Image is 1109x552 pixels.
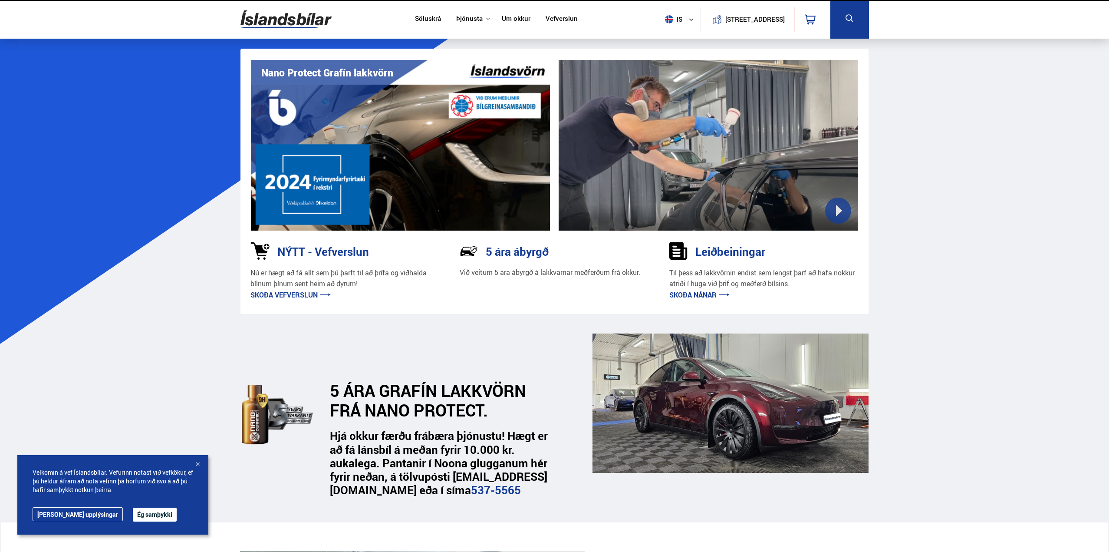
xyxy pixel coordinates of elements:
a: Um okkur [502,15,530,24]
p: Nú er hægt að fá allt sem þú þarft til að þrífa og viðhalda bílnum þínum sent heim að dyrum! [250,268,440,290]
img: vI42ee_Copy_of_H.png [251,60,550,231]
p: Til þess að lakkvörnin endist sem lengst þarf að hafa nokkur atriði í huga við þrif og meðferð bí... [669,268,859,290]
button: [STREET_ADDRESS] [729,16,782,23]
img: sDldwouBCQTERH5k.svg [669,242,688,260]
h1: Nano Protect Grafín lakkvörn [261,67,393,79]
h3: NÝTT - Vefverslun [277,245,369,258]
img: NP-R9RrMhXQFCiaa.svg [460,242,478,260]
h2: 5 ÁRA GRAFÍN LAKKVÖRN FRÁ NANO PROTECT. [330,381,546,420]
button: is [661,7,701,32]
button: Ég samþykki [133,508,177,522]
button: Þjónusta [456,15,483,23]
img: svg+xml;base64,PHN2ZyB4bWxucz0iaHR0cDovL3d3dy53My5vcmcvMjAwMC9zdmciIHdpZHRoPSI1MTIiIGhlaWdodD0iNT... [665,15,673,23]
a: Söluskrá [415,15,441,24]
p: Við veitum 5 ára ábyrgð á lakkvarnar meðferðum frá okkur. [460,268,640,278]
img: _cQ-aqdHU9moQQvH.png [592,334,869,473]
span: is [661,15,683,23]
h3: Leiðbeiningar [695,245,765,258]
a: Vefverslun [546,15,578,24]
a: Skoða nánar [669,290,730,300]
a: [PERSON_NAME] upplýsingar [33,507,123,521]
a: 537-5565 [471,482,521,498]
span: Velkomin á vef Íslandsbílar. Vefurinn notast við vefkökur, ef þú heldur áfram að nota vefinn þá h... [33,468,193,494]
img: 1kVRZhkadjUD8HsE.svg [250,242,270,260]
h3: 5 ára ábyrgð [486,245,549,258]
img: dEaiphv7RL974N41.svg [242,376,317,453]
a: Skoða vefverslun [250,290,331,300]
strong: Hjá okkur færðu frábæra þjónustu! Hægt er að fá lánsbíl á meðan fyrir 10.000 kr. aukalega. Pantan... [330,428,548,498]
img: G0Ugv5HjCgRt.svg [240,5,332,33]
a: [STREET_ADDRESS] [705,7,790,32]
